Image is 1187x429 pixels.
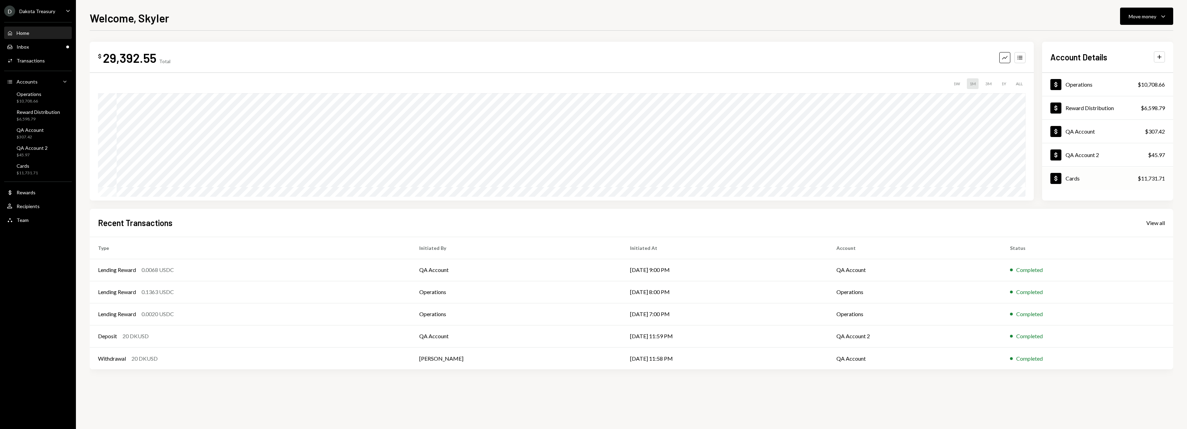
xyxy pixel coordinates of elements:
[1016,332,1043,340] div: Completed
[19,8,55,14] div: Dakota Treasury
[17,145,48,151] div: QA Account 2
[17,152,48,158] div: $45.97
[98,288,136,296] div: Lending Reward
[4,107,72,124] a: Reward Distribution$6,598.79
[828,303,1002,325] td: Operations
[1120,8,1173,25] button: Move money
[4,54,72,67] a: Transactions
[1016,266,1043,274] div: Completed
[411,281,622,303] td: Operations
[141,266,174,274] div: 0.0068 USDC
[983,78,994,89] div: 3M
[90,11,169,25] h1: Welcome, Skyler
[1050,51,1107,63] h2: Account Details
[17,58,45,64] div: Transactions
[4,143,72,159] a: QA Account 2$45.97
[828,281,1002,303] td: Operations
[17,127,44,133] div: QA Account
[1138,80,1165,89] div: $10,708.66
[122,332,149,340] div: 20 DKUSD
[4,40,72,53] a: Inbox
[1145,127,1165,136] div: $307.42
[4,89,72,106] a: Operations$10,708.66
[4,75,72,88] a: Accounts
[159,58,170,64] div: Total
[17,91,41,97] div: Operations
[1042,143,1173,166] a: QA Account 2$45.97
[828,347,1002,369] td: QA Account
[141,288,174,296] div: 0.1363 USDC
[1013,78,1026,89] div: ALL
[98,53,101,60] div: $
[1016,310,1043,318] div: Completed
[98,332,117,340] div: Deposit
[1148,151,1165,159] div: $45.97
[17,189,36,195] div: Rewards
[4,161,72,177] a: Cards$11,731.71
[17,163,38,169] div: Cards
[1042,167,1173,190] a: Cards$11,731.71
[4,186,72,198] a: Rewards
[4,27,72,39] a: Home
[1146,219,1165,226] a: View all
[90,237,411,259] th: Type
[1042,120,1173,143] a: QA Account$307.42
[1066,81,1092,88] div: Operations
[411,303,622,325] td: Operations
[98,266,136,274] div: Lending Reward
[4,200,72,212] a: Recipients
[17,203,40,209] div: Recipients
[828,259,1002,281] td: QA Account
[131,354,158,363] div: 20 DKUSD
[4,214,72,226] a: Team
[98,354,126,363] div: Withdrawal
[1042,96,1173,119] a: Reward Distribution$6,598.79
[1066,175,1080,182] div: Cards
[967,78,979,89] div: 1M
[411,259,622,281] td: QA Account
[411,237,622,259] th: Initiated By
[4,125,72,142] a: QA Account$307.42
[1138,174,1165,183] div: $11,731.71
[17,98,41,104] div: $10,708.66
[103,50,156,66] div: 29,392.55
[622,281,828,303] td: [DATE] 8:00 PM
[1016,354,1043,363] div: Completed
[98,310,136,318] div: Lending Reward
[17,30,29,36] div: Home
[1042,73,1173,96] a: Operations$10,708.66
[828,325,1002,347] td: QA Account 2
[17,79,38,85] div: Accounts
[622,325,828,347] td: [DATE] 11:59 PM
[17,217,29,223] div: Team
[999,78,1009,89] div: 1Y
[951,78,963,89] div: 1W
[828,237,1002,259] th: Account
[4,6,15,17] div: D
[98,217,173,228] h2: Recent Transactions
[17,44,29,50] div: Inbox
[141,310,174,318] div: 0.0020 USDC
[411,347,622,369] td: [PERSON_NAME]
[1066,128,1095,135] div: QA Account
[17,109,60,115] div: Reward Distribution
[17,170,38,176] div: $11,731.71
[1066,152,1099,158] div: QA Account 2
[17,134,44,140] div: $307.42
[1141,104,1165,112] div: $6,598.79
[1066,105,1114,111] div: Reward Distribution
[17,116,60,122] div: $6,598.79
[411,325,622,347] td: QA Account
[1016,288,1043,296] div: Completed
[622,237,828,259] th: Initiated At
[622,259,828,281] td: [DATE] 9:00 PM
[622,347,828,369] td: [DATE] 11:58 PM
[1129,13,1156,20] div: Move money
[622,303,828,325] td: [DATE] 7:00 PM
[1002,237,1173,259] th: Status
